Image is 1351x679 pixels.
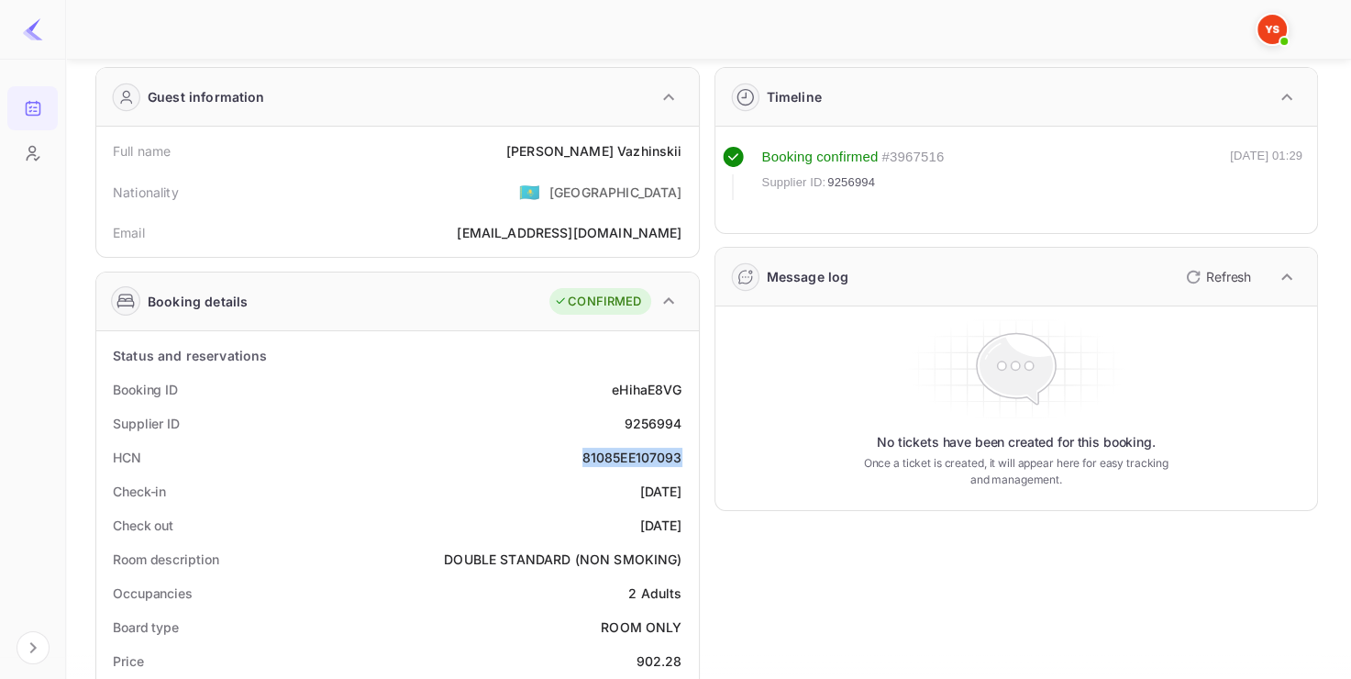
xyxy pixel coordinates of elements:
[457,223,681,242] div: [EMAIL_ADDRESS][DOMAIN_NAME]
[7,131,58,173] a: Customers
[877,433,1156,451] p: No tickets have been created for this booking.
[444,550,681,569] div: DOUBLE STANDARD (NON SMOKING)
[554,293,641,311] div: CONFIRMED
[628,584,681,603] div: 2 Adults
[624,414,681,433] div: 9256994
[1257,15,1287,44] img: Yandex Support
[640,482,682,501] div: [DATE]
[113,380,178,399] div: Booking ID
[881,147,944,168] div: # 3967516
[113,651,144,671] div: Price
[827,173,875,192] span: 9256994
[1206,267,1251,286] p: Refresh
[113,448,141,467] div: HCN
[22,18,44,40] img: LiteAPI
[855,455,1178,488] p: Once a ticket is created, it will appear here for easy tracking and management.
[113,584,193,603] div: Occupancies
[113,550,218,569] div: Room description
[148,292,248,311] div: Booking details
[612,380,681,399] div: eHihaE8VG
[17,631,50,664] button: Expand navigation
[601,618,681,637] div: ROOM ONLY
[506,141,682,161] div: [PERSON_NAME] Vazhinskii
[113,346,267,365] div: Status and reservations
[1230,147,1302,200] div: [DATE] 01:29
[148,87,265,106] div: Guest information
[113,223,145,242] div: Email
[640,516,682,535] div: [DATE]
[113,414,180,433] div: Supplier ID
[549,183,682,202] div: [GEOGRAPHIC_DATA]
[762,173,826,192] span: Supplier ID:
[113,516,173,535] div: Check out
[762,147,879,168] div: Booking confirmed
[113,183,179,202] div: Nationality
[1175,262,1258,292] button: Refresh
[519,175,540,208] span: United States
[637,651,682,671] div: 902.28
[113,482,166,501] div: Check-in
[767,87,822,106] div: Timeline
[113,618,179,637] div: Board type
[7,86,58,128] a: Bookings
[767,267,849,286] div: Message log
[113,141,171,161] div: Full name
[582,448,682,467] div: 81085EE107093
